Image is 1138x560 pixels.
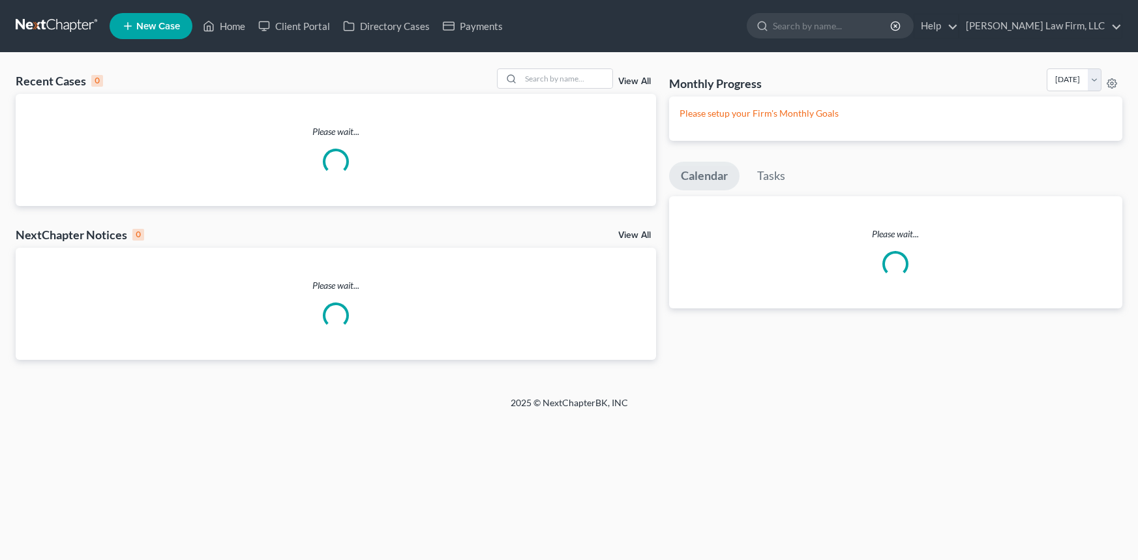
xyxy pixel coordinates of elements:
div: Recent Cases [16,73,103,89]
span: New Case [136,22,180,31]
a: Home [196,14,252,38]
p: Please wait... [16,125,656,138]
div: NextChapter Notices [16,227,144,243]
a: View All [618,77,651,86]
div: 0 [91,75,103,87]
input: Search by name... [773,14,892,38]
a: Payments [436,14,509,38]
div: 2025 © NextChapterBK, INC [198,396,941,420]
a: Directory Cases [337,14,436,38]
a: Help [914,14,958,38]
a: Calendar [669,162,740,190]
a: Tasks [745,162,797,190]
input: Search by name... [521,69,612,88]
a: Client Portal [252,14,337,38]
p: Please wait... [669,228,1122,241]
h3: Monthly Progress [669,76,762,91]
p: Please setup your Firm's Monthly Goals [680,107,1112,120]
p: Please wait... [16,279,656,292]
div: 0 [132,229,144,241]
a: [PERSON_NAME] Law Firm, LLC [959,14,1122,38]
a: View All [618,231,651,240]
